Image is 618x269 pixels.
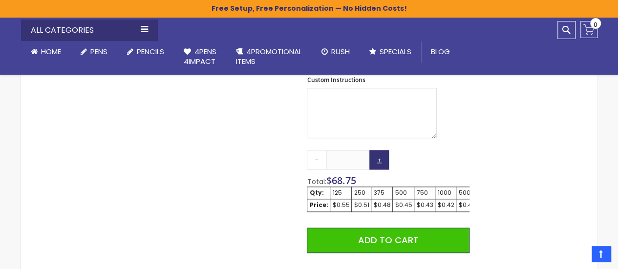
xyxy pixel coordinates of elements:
span: Specials [380,46,411,57]
div: 5000 [458,189,475,197]
div: $0.43 [416,201,433,209]
span: 68.75 [331,174,356,187]
strong: Qty: [309,188,323,197]
span: 4PROMOTIONAL ITEMS [236,46,302,66]
div: 125 [332,189,349,197]
a: Pens [71,41,117,62]
div: 750 [416,189,433,197]
div: $0.45 [395,201,412,209]
div: 375 [373,189,390,197]
div: $0.42 [437,201,454,209]
span: Pencils [137,46,164,57]
a: Home [21,41,71,62]
a: Specials [360,41,421,62]
div: $0.55 [332,201,349,209]
a: - [307,150,326,169]
a: 0 [580,21,597,38]
div: All Categories [21,20,158,41]
span: 0 [594,20,597,29]
button: Add to Cart [307,228,469,253]
div: $0.40 [458,201,475,209]
span: Add to Cart [358,234,419,246]
a: Blog [421,41,460,62]
iframe: Google Customer Reviews [537,243,618,269]
strong: Price: [309,201,328,209]
span: Pens [90,46,107,57]
a: 4PROMOTIONALITEMS [226,41,312,73]
a: Pencils [117,41,174,62]
span: Custom Instructions [307,76,365,84]
div: $0.48 [373,201,390,209]
div: 500 [395,189,412,197]
div: $0.51 [354,201,369,209]
span: Rush [331,46,350,57]
a: + [369,150,389,169]
a: 4Pens4impact [174,41,226,73]
span: Blog [431,46,450,57]
span: 4Pens 4impact [184,46,216,66]
a: Rush [312,41,360,62]
div: 250 [354,189,369,197]
span: Home [41,46,61,57]
div: 1000 [437,189,454,197]
span: Total: [307,177,326,186]
span: $ [326,174,356,187]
